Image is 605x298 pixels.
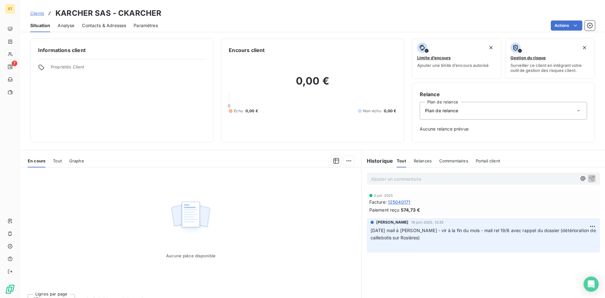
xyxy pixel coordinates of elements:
[228,103,230,108] span: 0
[439,158,468,163] span: Commentaires
[369,199,387,205] span: Facture :
[371,228,597,240] span: [DATE] mail à [PERSON_NAME] - vir à la fin du mois - mail rel 19/6 avec rappel du dossier (détéri...
[55,8,161,19] h3: KARCHER SAS - CKARCHER
[505,38,595,79] button: Gestion du risqueSurveiller ce client en intégrant votre outil de gestion des risques client.
[510,55,546,60] span: Gestion du risque
[412,38,502,79] button: Limite d’encoursAjouter une limite d’encours autorisé
[425,108,458,114] span: Plan de relance
[374,194,393,197] span: 3 juil. 2025
[551,20,582,31] button: Actions
[229,75,396,94] h2: 0,00 €
[369,207,400,213] span: Paiement reçu
[417,55,451,60] span: Limite d’encours
[5,4,15,14] div: ST
[363,108,381,114] span: Non-échu
[5,62,15,72] a: 7
[69,158,84,163] span: Graphe
[229,46,265,54] h6: Encours client
[388,199,410,205] span: 125040171
[376,219,409,225] span: [PERSON_NAME]
[584,277,599,292] div: Open Intercom Messenger
[38,46,205,54] h6: Informations client
[5,284,15,294] img: Logo LeanPay
[170,198,211,237] img: Empty state
[28,158,45,163] span: En cours
[417,63,489,68] span: Ajouter une limite d’encours autorisé
[414,158,432,163] span: Relances
[411,220,444,224] span: 19 juin 2025, 13:35
[166,253,216,258] span: Aucune pièce disponible
[420,91,587,98] h6: Relance
[401,207,420,213] span: 574,73 €
[234,108,243,114] span: Échu
[82,22,126,29] span: Contacts & Adresses
[12,61,17,66] span: 7
[362,157,393,165] h6: Historique
[476,158,500,163] span: Portail client
[51,64,205,73] span: Propriétés Client
[397,158,406,163] span: Tout
[384,108,396,114] span: 0,00 €
[53,158,62,163] span: Tout
[134,22,158,29] span: Paramètres
[420,126,587,132] span: Aucune relance prévue
[30,10,44,16] a: Clients
[30,22,50,29] span: Situation
[30,11,44,16] span: Clients
[510,63,590,73] span: Surveiller ce client en intégrant votre outil de gestion des risques client.
[245,108,258,114] span: 0,00 €
[58,22,74,29] span: Analyse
